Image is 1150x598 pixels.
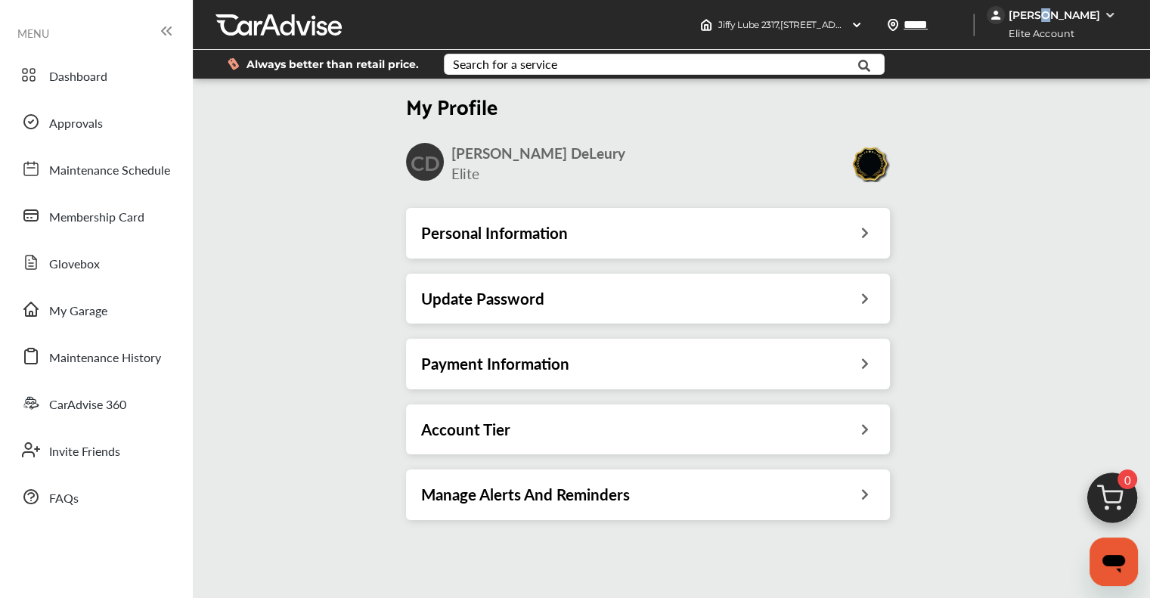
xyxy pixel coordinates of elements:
img: header-down-arrow.9dd2ce7d.svg [851,19,863,31]
a: Membership Card [14,196,178,235]
span: MENU [17,27,49,39]
div: Search for a service [453,58,557,70]
a: FAQs [14,477,178,516]
h3: Account Tier [421,420,510,439]
span: [PERSON_NAME] DeLeury [451,143,625,163]
a: Maintenance Schedule [14,149,178,188]
a: CarAdvise 360 [14,383,178,423]
span: CarAdvise 360 [49,395,126,415]
span: Maintenance Schedule [49,161,170,181]
h2: My Profile [406,92,890,119]
span: My Garage [49,302,107,321]
span: Invite Friends [49,442,120,462]
a: Dashboard [14,55,178,95]
a: Maintenance History [14,336,178,376]
span: Always better than retail price. [246,59,419,70]
span: FAQs [49,489,79,509]
span: Glovebox [49,255,100,274]
iframe: Button to launch messaging window [1090,538,1138,586]
a: Glovebox [14,243,178,282]
a: Approvals [14,102,178,141]
h2: CD [411,149,440,175]
img: header-home-logo.8d720a4f.svg [700,19,712,31]
img: location_vector.a44bc228.svg [887,19,899,31]
span: Elite Account [988,26,1086,42]
span: Membership Card [49,208,144,228]
span: Dashboard [49,67,107,87]
img: dollor_label_vector.a70140d1.svg [228,57,239,70]
h3: Payment Information [421,354,569,373]
span: 0 [1117,469,1137,489]
h3: Manage Alerts And Reminders [421,485,630,504]
span: Elite [451,163,479,184]
span: Jiffy Lube 2317 , [STREET_ADDRESS] Boise , ID 83703 [718,19,935,30]
img: cart_icon.3d0951e8.svg [1076,466,1148,538]
div: [PERSON_NAME] [1009,8,1100,22]
img: Elitebadge.d198fa44.svg [851,145,890,182]
h3: Update Password [421,289,544,308]
span: Approvals [49,114,103,134]
span: Maintenance History [49,349,161,368]
img: header-divider.bc55588e.svg [973,14,975,36]
a: Invite Friends [14,430,178,469]
a: My Garage [14,290,178,329]
img: WGsFRI8htEPBVLJbROoPRyZpYNWhNONpIPPETTm6eUC0GeLEiAAAAAElFTkSuQmCC [1104,9,1116,21]
h3: Personal Information [421,223,568,243]
img: jVpblrzwTbfkPYzPPzSLxeg0AAAAASUVORK5CYII= [987,6,1005,24]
